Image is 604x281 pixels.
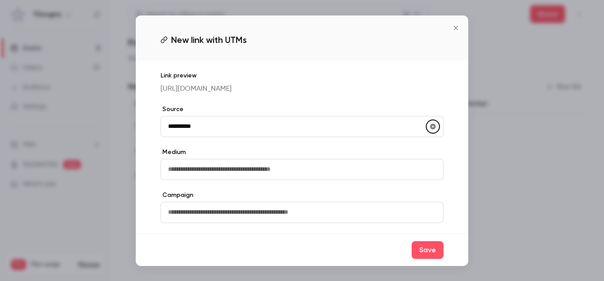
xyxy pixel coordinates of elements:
[161,84,443,94] p: [URL][DOMAIN_NAME]
[412,241,443,259] button: Save
[447,19,465,37] button: Close
[161,105,443,114] label: Source
[161,71,443,80] p: Link preview
[426,119,440,134] button: utmSource
[161,148,443,157] label: Medium
[161,191,443,200] label: Campaign
[171,33,247,46] span: New link with UTMs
